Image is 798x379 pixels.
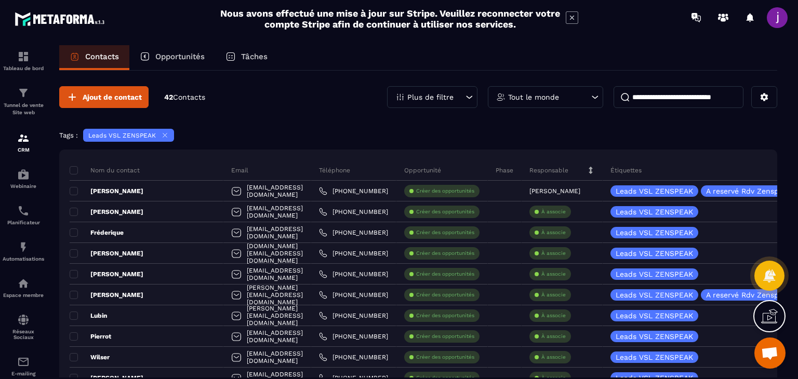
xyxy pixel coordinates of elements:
img: formation [17,50,30,63]
p: À associe [541,270,566,278]
a: Tâches [215,45,278,70]
p: À associe [541,250,566,257]
a: [PHONE_NUMBER] [319,249,388,258]
img: social-network [17,314,30,326]
p: Leads VSL ZENSPEAK [616,354,693,361]
p: Leads VSL ZENSPEAK [616,187,693,195]
p: Plus de filtre [407,93,454,101]
p: Leads VSL ZENSPEAK [88,132,156,139]
p: À associe [541,312,566,319]
img: formation [17,132,30,144]
a: [PHONE_NUMBER] [319,332,388,341]
p: Leads VSL ZENSPEAK [616,312,693,319]
a: automationsautomationsAutomatisations [3,233,44,269]
p: Créer des opportunités [416,250,474,257]
a: [PHONE_NUMBER] [319,270,388,278]
img: scheduler [17,205,30,217]
h2: Nous avons effectué une mise à jour sur Stripe. Veuillez reconnecter votre compte Stripe afin de ... [220,8,561,30]
p: [PERSON_NAME] [529,187,580,195]
p: Leads VSL ZENSPEAK [616,229,693,236]
p: A reservé Rdv Zenspeak [706,291,791,299]
p: Créer des opportunités [416,208,474,215]
a: [PHONE_NUMBER] [319,312,388,320]
p: Tunnel de vente Site web [3,102,44,116]
a: [PHONE_NUMBER] [319,187,388,195]
img: automations [17,168,30,181]
p: [PERSON_NAME] [70,270,143,278]
p: Responsable [529,166,568,174]
img: logo [15,9,108,29]
p: Créer des opportunités [416,270,474,278]
p: À associe [541,354,566,361]
p: Tags : [59,131,78,139]
a: formationformationTableau de bord [3,43,44,79]
a: automationsautomationsEspace membre [3,269,44,306]
p: À associe [541,208,566,215]
a: [PHONE_NUMBER] [319,208,388,216]
p: Pierrot [70,332,111,341]
p: [PERSON_NAME] [70,291,143,299]
a: Opportunités [129,45,215,70]
p: E-mailing [3,371,44,376]
p: Opportunités [155,52,205,61]
a: [PHONE_NUMBER] [319,228,388,237]
a: [PHONE_NUMBER] [319,291,388,299]
p: Créer des opportunités [416,187,474,195]
p: Fréderique [70,228,124,237]
a: [PHONE_NUMBER] [319,353,388,361]
p: À associe [541,291,566,299]
p: Téléphone [319,166,350,174]
p: Lubin [70,312,107,320]
a: formationformationCRM [3,124,44,160]
p: Réseaux Sociaux [3,329,44,340]
p: 42 [164,92,205,102]
p: Wilser [70,353,110,361]
p: [PERSON_NAME] [70,187,143,195]
span: Contacts [173,93,205,101]
button: Ajout de contact [59,86,149,108]
p: Tout le monde [508,93,559,101]
p: Leads VSL ZENSPEAK [616,208,693,215]
p: Créer des opportunités [416,354,474,361]
img: formation [17,87,30,99]
p: [PERSON_NAME] [70,249,143,258]
p: À associe [541,229,566,236]
p: Email [231,166,248,174]
a: Contacts [59,45,129,70]
p: Nom du contact [70,166,140,174]
span: Ajout de contact [83,92,142,102]
p: À associe [541,333,566,340]
p: Leads VSL ZENSPEAK [616,333,693,340]
p: Contacts [85,52,119,61]
p: A reservé Rdv Zenspeak [706,187,791,195]
p: Tableau de bord [3,65,44,71]
p: Webinaire [3,183,44,189]
a: automationsautomationsWebinaire [3,160,44,197]
p: [PERSON_NAME] [70,208,143,216]
a: schedulerschedulerPlanificateur [3,197,44,233]
img: email [17,356,30,368]
a: social-networksocial-networkRéseaux Sociaux [3,306,44,348]
p: Opportunité [404,166,441,174]
p: Automatisations [3,256,44,262]
p: Tâches [241,52,268,61]
p: CRM [3,147,44,153]
img: automations [17,241,30,253]
p: Créer des opportunités [416,333,474,340]
div: Ouvrir le chat [754,337,786,369]
p: Espace membre [3,292,44,298]
img: automations [17,277,30,290]
p: Planificateur [3,220,44,225]
p: Étiquettes [610,166,642,174]
p: Créer des opportunités [416,229,474,236]
p: Leads VSL ZENSPEAK [616,250,693,257]
p: Créer des opportunités [416,312,474,319]
p: Créer des opportunités [416,291,474,299]
a: formationformationTunnel de vente Site web [3,79,44,124]
p: Leads VSL ZENSPEAK [616,270,693,278]
p: Phase [496,166,513,174]
p: Leads VSL ZENSPEAK [616,291,693,299]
